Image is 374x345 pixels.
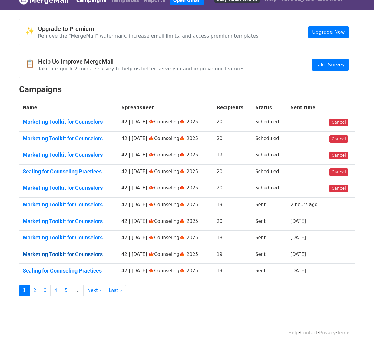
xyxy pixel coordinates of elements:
[319,330,336,336] a: Privacy
[252,264,287,280] td: Sent
[23,251,114,258] a: Marketing Toolkit for Counselors
[308,26,349,38] a: Upgrade Now
[23,218,114,225] a: Marketing Toolkit for Counselors
[23,168,114,175] a: Scaling for Counseling Practices
[213,131,252,148] td: 20
[329,185,348,192] a: Cancel
[19,101,118,115] th: Name
[213,101,252,115] th: Recipients
[252,198,287,214] td: Sent
[118,115,213,132] td: 42 | [DATE] 🍁Counseling🍁 2025
[290,202,317,207] a: 2 hours ago
[213,148,252,165] td: 19
[252,101,287,115] th: Status
[290,252,306,257] a: [DATE]
[23,267,114,274] a: Scaling for Counseling Practices
[118,247,213,264] td: 42 | [DATE] 🍁Counseling🍁 2025
[19,84,355,95] h2: Campaigns
[213,115,252,132] td: 20
[61,285,72,296] a: 5
[287,101,326,115] th: Sent time
[213,264,252,280] td: 19
[23,135,114,142] a: Marketing Toolkit for Counselors
[252,148,287,165] td: Scheduled
[38,65,245,72] p: Take our quick 2-minute survey to help us better serve you and improve our features
[329,119,348,126] a: Cancel
[118,264,213,280] td: 42 | [DATE] 🍁Counseling🍁 2025
[290,219,306,224] a: [DATE]
[118,148,213,165] td: 42 | [DATE] 🍁Counseling🍁 2025
[329,135,348,143] a: Cancel
[25,59,38,68] span: 📋
[23,201,114,208] a: Marketing Toolkit for Counselors
[38,33,259,39] p: Remove the "MergeMail" watermark, increase email limits, and access premium templates
[118,181,213,198] td: 42 | [DATE] 🍁Counseling🍁 2025
[290,268,306,273] a: [DATE]
[337,330,350,336] a: Terms
[288,330,299,336] a: Help
[213,181,252,198] td: 20
[290,235,306,240] a: [DATE]
[118,214,213,231] td: 42 | [DATE] 🍁Counseling🍁 2025
[105,285,126,296] a: Last »
[252,247,287,264] td: Sent
[38,58,245,65] h4: Help Us Improve MergeMail
[213,231,252,247] td: 18
[118,101,213,115] th: Spreadsheet
[23,234,114,241] a: Marketing Toolkit for Counselors
[40,285,51,296] a: 3
[252,115,287,132] td: Scheduled
[213,214,252,231] td: 20
[344,316,374,345] iframe: Chat Widget
[25,27,38,35] span: ✨
[118,198,213,214] td: 42 | [DATE] 🍁Counseling🍁 2025
[38,25,259,32] h4: Upgrade to Premium
[252,131,287,148] td: Scheduled
[312,59,349,71] a: Take Survey
[118,131,213,148] td: 42 | [DATE] 🍁Counseling🍁 2025
[213,198,252,214] td: 19
[23,152,114,158] a: Marketing Toolkit for Counselors
[19,285,30,296] a: 1
[300,330,318,336] a: Contact
[252,164,287,181] td: Scheduled
[329,152,348,159] a: Cancel
[252,231,287,247] td: Sent
[83,285,105,296] a: Next ›
[118,231,213,247] td: 42 | [DATE] 🍁Counseling🍁 2025
[213,247,252,264] td: 19
[118,164,213,181] td: 42 | [DATE] 🍁Counseling🍁 2025
[23,185,114,191] a: Marketing Toolkit for Counselors
[213,164,252,181] td: 20
[50,285,61,296] a: 4
[252,214,287,231] td: Sent
[252,181,287,198] td: Scheduled
[29,285,40,296] a: 2
[23,119,114,125] a: Marketing Toolkit for Counselors
[329,168,348,176] a: Cancel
